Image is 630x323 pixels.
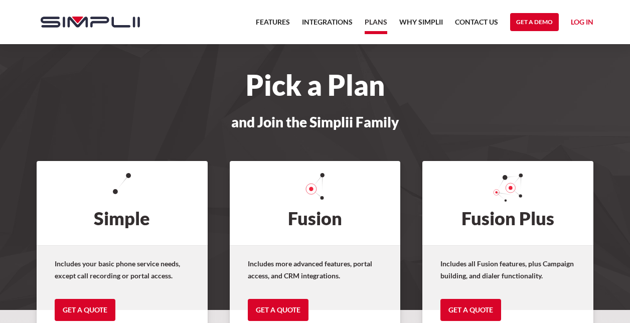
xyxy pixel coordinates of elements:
img: Simplii [41,17,140,28]
h2: Simple [37,161,208,245]
a: Get a Quote [55,299,115,321]
a: Plans [365,16,387,34]
h2: Fusion [230,161,401,245]
strong: Includes all Fusion features, plus Campaign building, and dialer functionality. [440,259,574,280]
a: Why Simplii [399,16,443,34]
strong: Includes more advanced features, portal access, and CRM integrations. [248,259,372,280]
a: Contact US [455,16,498,34]
h3: and Join the Simplii Family [31,114,599,129]
p: Includes your basic phone service needs, except call recording or portal access. [55,258,190,282]
a: Get a Quote [248,299,308,321]
h2: Fusion Plus [422,161,593,245]
a: Get a Quote [440,299,501,321]
a: Log in [571,16,593,31]
h1: Pick a Plan [31,74,599,96]
a: Features [256,16,290,34]
a: Get a Demo [510,13,559,31]
a: Integrations [302,16,353,34]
